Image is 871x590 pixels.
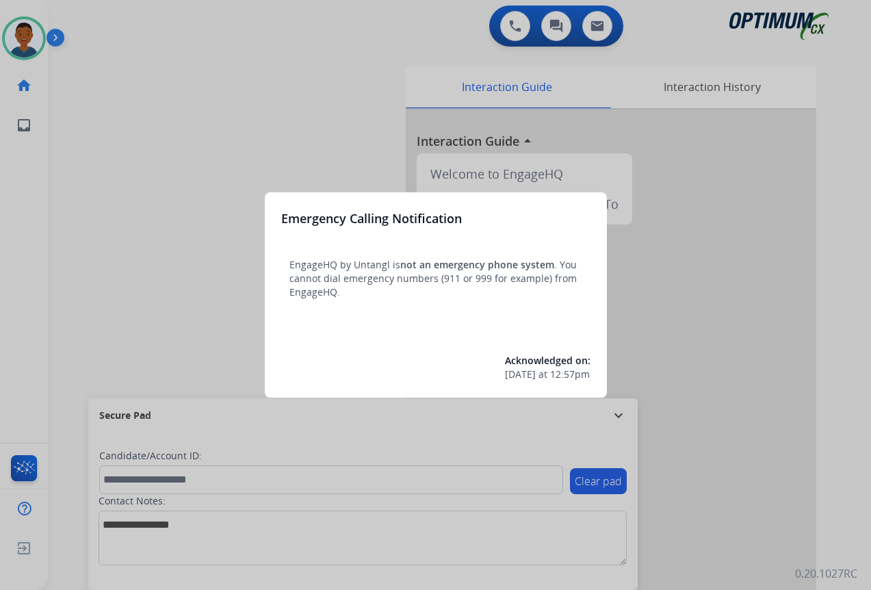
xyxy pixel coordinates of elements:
[400,258,554,271] span: not an emergency phone system
[550,368,590,381] span: 12:57pm
[505,354,590,367] span: Acknowledged on:
[505,368,536,381] span: [DATE]
[289,258,582,299] p: EngageHQ by Untangl is . You cannot dial emergency numbers (911 or 999 for example) from EngageHQ.
[505,368,590,381] div: at
[281,209,462,228] h3: Emergency Calling Notification
[795,565,857,582] p: 0.20.1027RC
